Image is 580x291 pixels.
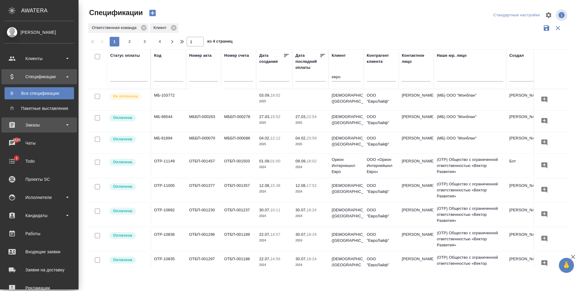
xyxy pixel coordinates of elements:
[151,155,186,176] td: OTP-11149
[295,141,326,147] p: 2025
[399,253,434,274] td: [PERSON_NAME]
[12,155,21,161] span: 1
[332,92,361,104] p: [DEMOGRAPHIC_DATA] ([GEOGRAPHIC_DATA])
[437,53,467,59] div: Наше юр. лицо
[434,132,506,153] td: (МБ) ООО "Монблан"
[399,132,434,153] td: [PERSON_NAME]
[307,257,317,261] p: 18:24
[224,53,249,59] div: Номер счета
[492,11,541,20] div: split button
[221,155,256,176] td: ОТБП-001503
[5,72,74,81] div: Спецификации
[367,114,396,126] p: ООО "ЕвроЛайф"
[367,183,396,195] p: ООО "ЕвроЛайф"
[367,53,396,65] div: Контрагент клиента
[113,115,132,121] p: Оплачена
[2,172,77,187] a: Проекты SC
[150,23,179,33] div: Клиент
[295,238,326,244] p: 2024
[295,213,326,219] p: 2024
[259,159,270,163] p: 01.09,
[332,135,361,147] p: [DEMOGRAPHIC_DATA] ([GEOGRAPHIC_DATA])
[113,232,132,238] p: Оплачена
[113,184,132,190] p: Оплачена
[2,244,77,259] a: Входящие заявки
[541,8,556,22] span: Настроить таблицу
[5,265,74,274] div: Заявки на доставку
[295,53,320,71] div: Дата последней оплаты
[153,25,169,31] p: Клиент
[5,29,74,36] div: [PERSON_NAME]
[270,114,280,119] p: 15:52
[259,114,270,119] p: 27.03,
[332,183,361,195] p: [DEMOGRAPHIC_DATA] ([GEOGRAPHIC_DATA])
[155,39,165,45] span: 4
[295,189,326,195] p: 2024
[270,208,280,212] p: 10:11
[332,157,361,175] p: Орион Интернешнл Евро
[5,139,74,148] div: Чаты
[434,251,506,276] td: (OTP) Общество с ограниченной ответственностью «Вектор Развития»
[113,136,132,142] p: Оплачена
[332,114,361,126] p: [DEMOGRAPHIC_DATA] ([GEOGRAPHIC_DATA])
[402,53,431,65] div: Контактное лицо
[307,232,317,237] p: 18:24
[259,208,270,212] p: 30.07,
[399,204,434,225] td: [PERSON_NAME]
[140,39,150,45] span: 3
[295,183,307,188] p: 12.08,
[270,136,280,140] p: 12:12
[399,180,434,201] td: [PERSON_NAME]
[5,157,74,166] div: Todo
[332,207,361,219] p: [DEMOGRAPHIC_DATA] ([GEOGRAPHIC_DATA])
[434,89,506,110] td: (МБ) ООО "Монблан"
[259,120,289,126] p: 2025
[155,37,165,46] button: 4
[221,132,256,153] td: МББП-000086
[295,232,307,237] p: 30.07,
[367,135,396,147] p: ООО "ЕвроЛайф"
[2,136,77,151] a: 2525Чаты
[259,262,289,268] p: 2024
[5,87,74,99] a: ВВсе спецификации
[140,37,150,46] button: 3
[189,53,211,59] div: Номер акта
[151,132,186,153] td: МБ-91894
[506,180,541,201] td: [PERSON_NAME]
[367,157,396,175] p: ООО «Орион Интернейшнл Евро»
[5,193,74,202] div: Исполнители
[113,159,132,165] p: Оплачена
[295,136,307,140] p: 04.02,
[88,23,149,33] div: Ответственная команда
[307,208,317,212] p: 18:24
[186,132,221,153] td: МББП-000070
[270,232,280,237] p: 14:57
[259,136,270,140] p: 04.02,
[151,253,186,274] td: OTP-10835
[399,155,434,176] td: [PERSON_NAME]
[399,111,434,132] td: [PERSON_NAME]
[259,164,289,170] p: 2024
[307,183,317,188] p: 17:52
[88,8,143,18] span: Спецификации
[259,189,289,195] p: 2024
[151,111,186,132] td: МБ-98544
[113,93,138,99] p: Не оплачена
[367,207,396,219] p: ООО "ЕвроЛайф"
[92,25,139,31] p: Ответственная команда
[270,93,280,98] p: 18:02
[506,111,541,132] td: [PERSON_NAME]
[5,175,74,184] div: Проекты SC
[151,204,186,225] td: OTP-10892
[8,105,71,111] div: Пакетные выставления
[221,180,256,201] td: ОТБП-001357
[5,211,74,220] div: Кандидаты
[221,204,256,225] td: ОТБП-001237
[259,183,270,188] p: 12.08,
[295,257,307,261] p: 30.07,
[145,8,160,18] button: Создать
[270,257,280,261] p: 14:56
[506,155,541,176] td: Бот
[151,229,186,250] td: OTP-10836
[5,54,74,63] div: Клиенты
